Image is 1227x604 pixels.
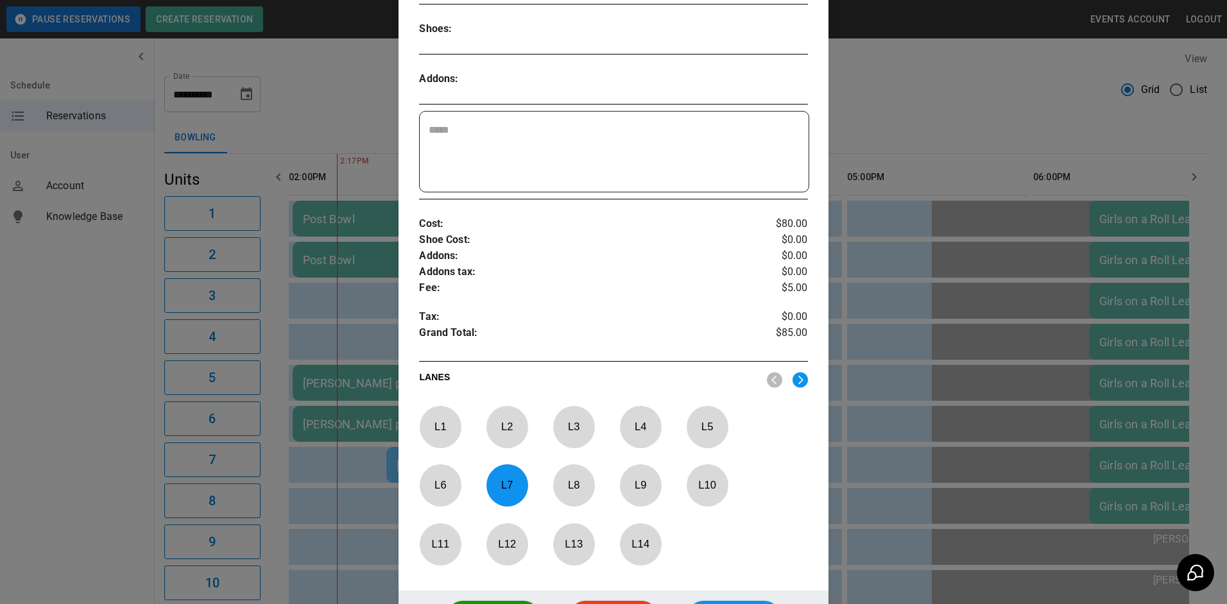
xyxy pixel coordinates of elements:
p: L 9 [619,470,662,500]
p: $5.00 [743,280,808,296]
p: L 14 [619,529,662,559]
p: L 5 [686,412,728,442]
p: L 10 [686,470,728,500]
p: L 1 [419,412,461,442]
p: $0.00 [743,309,808,325]
p: $85.00 [743,325,808,344]
p: L 6 [419,470,461,500]
p: L 4 [619,412,662,442]
p: Tax : [419,309,742,325]
p: $0.00 [743,232,808,248]
p: $0.00 [743,248,808,264]
img: nav_left.svg [767,372,782,388]
img: right.svg [793,372,808,388]
p: Addons : [419,71,516,87]
p: Addons tax : [419,264,742,280]
p: LANES [419,371,756,389]
p: Fee : [419,280,742,296]
p: Shoe Cost : [419,232,742,248]
p: L 12 [486,529,528,559]
p: Grand Total : [419,325,742,344]
p: L 2 [486,412,528,442]
p: L 8 [553,470,595,500]
p: L 13 [553,529,595,559]
p: $0.00 [743,264,808,280]
p: L 3 [553,412,595,442]
p: L 11 [419,529,461,559]
p: Shoes : [419,21,516,37]
p: L 7 [486,470,528,500]
p: Addons : [419,248,742,264]
p: $80.00 [743,216,808,232]
p: Cost : [419,216,742,232]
